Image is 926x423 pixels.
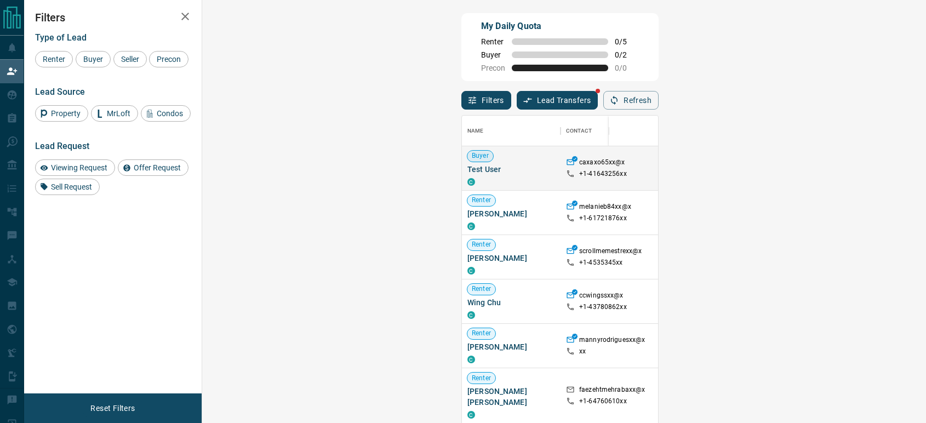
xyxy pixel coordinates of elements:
div: Contact [561,116,648,146]
span: 0 / 5 [615,37,639,46]
p: caxaxo65xx@x [579,158,625,169]
div: condos.ca [467,411,475,419]
div: condos.ca [467,222,475,230]
span: Type of Lead [35,32,87,43]
div: Renter [35,51,73,67]
p: melanieb84xx@x [579,202,631,214]
button: Refresh [603,91,659,110]
div: Name [467,116,484,146]
span: MrLoft [103,109,134,118]
span: Property [47,109,84,118]
div: condos.ca [467,311,475,319]
span: Renter [39,55,69,64]
button: Lead Transfers [517,91,598,110]
span: Condos [153,109,187,118]
span: [PERSON_NAME] [PERSON_NAME] [467,386,555,408]
p: scrollmemestrexx@x [579,247,642,258]
p: mannyrodriguesxx@x [579,335,645,347]
span: Lead Source [35,87,85,97]
div: condos.ca [467,267,475,275]
p: +1- 4535345xx [579,258,623,267]
span: Renter [467,329,495,338]
span: [PERSON_NAME] [467,341,555,352]
div: Property [35,105,88,122]
span: Buyer [481,50,505,59]
div: Buyer [76,51,111,67]
div: Seller [113,51,147,67]
span: Precon [481,64,505,72]
p: +1- 41643256xx [579,169,627,179]
div: Precon [149,51,188,67]
span: 0 / 2 [615,50,639,59]
span: Viewing Request [47,163,111,172]
p: +1- 61721876xx [579,214,627,223]
button: Reset Filters [83,399,142,418]
span: Renter [467,196,495,205]
div: Condos [141,105,191,122]
span: Renter [481,37,505,46]
div: Sell Request [35,179,100,195]
div: condos.ca [467,178,475,186]
span: Lead Request [35,141,89,151]
span: Renter [467,374,495,383]
span: Sell Request [47,182,96,191]
span: Buyer [79,55,107,64]
p: My Daily Quota [481,20,639,33]
div: Contact [566,116,592,146]
p: ccwingssxx@x [579,291,624,302]
span: Wing Chu [467,297,555,308]
p: xx [579,347,586,356]
span: Offer Request [130,163,185,172]
button: Filters [461,91,511,110]
span: Buyer [467,151,493,161]
span: Precon [153,55,185,64]
span: 0 / 0 [615,64,639,72]
span: Test User [467,164,555,175]
span: Seller [117,55,143,64]
span: [PERSON_NAME] [467,208,555,219]
span: Renter [467,284,495,294]
div: MrLoft [91,105,138,122]
p: +1- 64760610xx [579,397,627,406]
p: +1- 43780862xx [579,302,627,312]
div: Offer Request [118,159,188,176]
p: faezehtmehrabaxx@x [579,385,645,397]
span: Renter [467,240,495,249]
div: Viewing Request [35,159,115,176]
div: condos.ca [467,356,475,363]
h2: Filters [35,11,191,24]
span: [PERSON_NAME] [467,253,555,264]
div: Name [462,116,561,146]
